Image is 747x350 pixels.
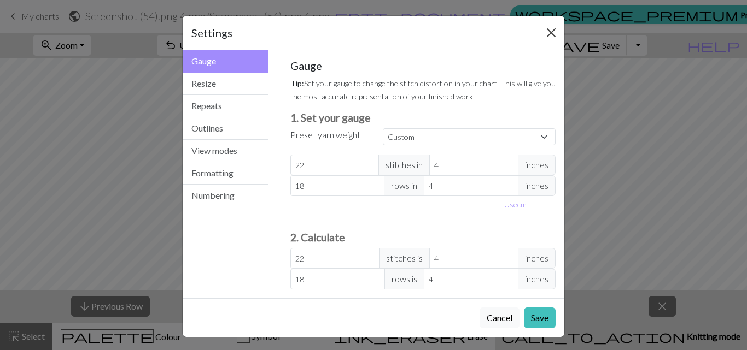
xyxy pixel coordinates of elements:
[183,95,268,117] button: Repeats
[183,162,268,185] button: Formatting
[524,307,556,328] button: Save
[191,25,232,41] h5: Settings
[384,269,424,289] span: rows is
[290,59,556,72] h5: Gauge
[518,155,556,175] span: inches
[518,269,556,289] span: inches
[384,175,424,196] span: rows in
[290,231,556,244] h3: 2. Calculate
[183,185,268,206] button: Numbering
[499,196,532,213] button: Usecm
[183,50,268,73] button: Gauge
[183,73,268,95] button: Resize
[379,248,430,269] span: stitches is
[480,307,520,328] button: Cancel
[290,79,304,88] strong: Tip:
[518,248,556,269] span: inches
[290,111,556,124] h3: 1. Set your gauge
[542,24,560,41] button: Close
[290,128,360,141] label: Preset yarn weight
[290,79,556,101] small: Set your gauge to change the stitch distortion in your chart. This will give you the most accurat...
[183,117,268,140] button: Outlines
[183,140,268,162] button: View modes
[518,175,556,196] span: inches
[378,155,430,175] span: stitches in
